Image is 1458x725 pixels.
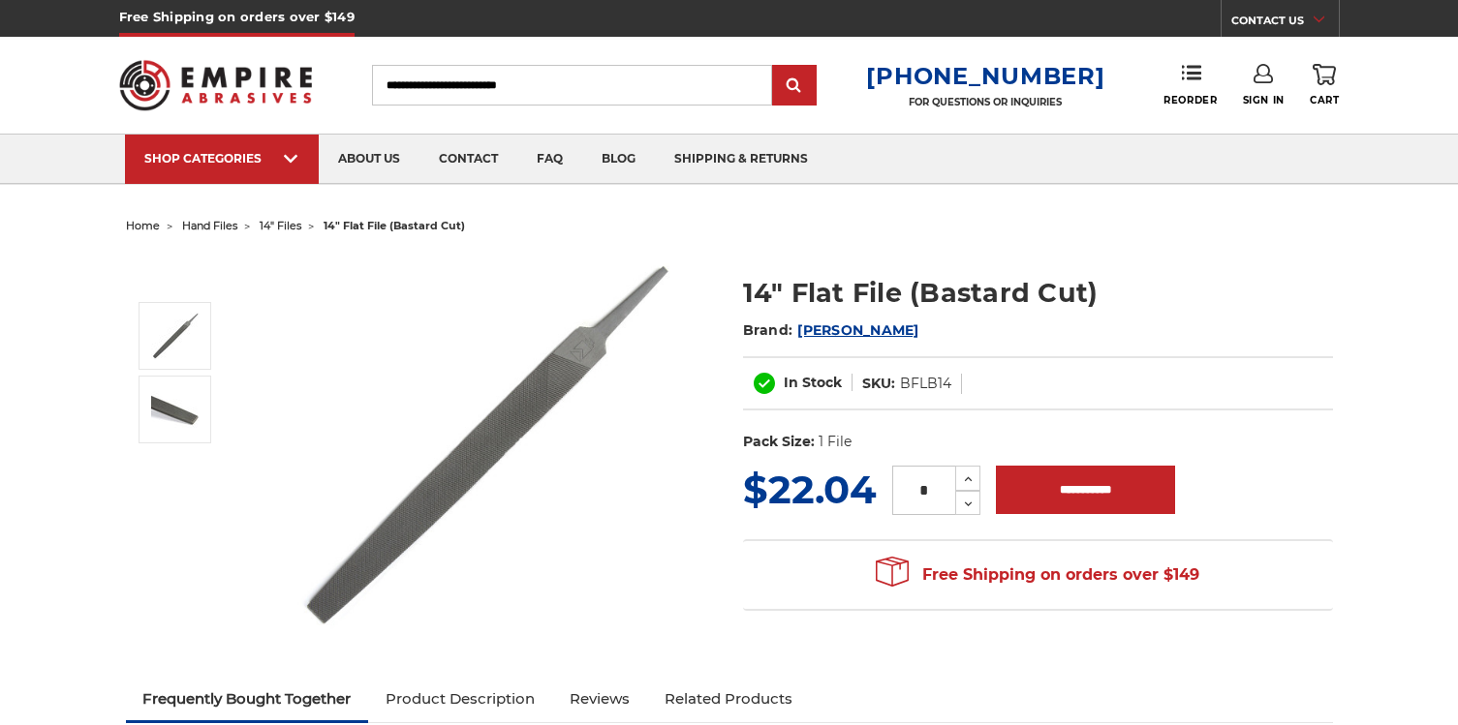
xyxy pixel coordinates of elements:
img: 14 inch flat file bastard double cut [151,391,200,428]
dt: Pack Size: [743,432,815,452]
span: Brand: [743,321,793,339]
dd: 1 File [819,432,852,452]
span: In Stock [784,374,842,391]
a: Related Products [647,678,810,720]
span: Cart [1310,94,1339,106]
dd: BFLB14 [900,374,951,394]
dt: SKU: [862,374,895,394]
a: shipping & returns [655,135,827,184]
a: faq [517,135,582,184]
span: Reorder [1163,94,1217,106]
a: blog [582,135,655,184]
a: hand files [182,219,237,232]
a: about us [319,135,419,184]
img: 14" Flat Bastard File [151,312,200,360]
a: Product Description [368,678,552,720]
span: 14" flat file (bastard cut) [324,219,465,232]
a: [PHONE_NUMBER] [866,62,1104,90]
h1: 14" Flat File (Bastard Cut) [743,274,1333,312]
span: $22.04 [743,466,877,513]
a: [PERSON_NAME] [797,321,918,339]
span: Free Shipping on orders over $149 [876,556,1199,594]
a: Reorder [1163,64,1217,106]
a: Cart [1310,64,1339,106]
a: contact [419,135,517,184]
a: Reviews [552,678,647,720]
img: Empire Abrasives [119,47,313,123]
a: CONTACT US [1231,10,1339,37]
div: SHOP CATEGORIES [144,151,299,166]
a: 14" files [260,219,301,232]
img: 14" Flat Bastard File [292,254,679,637]
a: home [126,219,160,232]
input: Submit [775,67,814,106]
a: Frequently Bought Together [126,678,369,720]
p: FOR QUESTIONS OR INQUIRIES [866,96,1104,108]
span: Sign In [1243,94,1285,106]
